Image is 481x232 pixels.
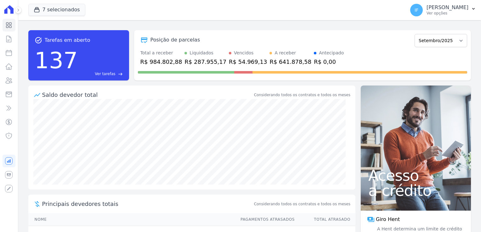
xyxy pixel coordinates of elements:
span: Giro Hent [376,216,400,223]
th: Total Atrasado [295,213,355,226]
th: Pagamentos Atrasados [235,213,295,226]
span: Principais devedores totais [42,200,253,208]
button: 7 selecionados [28,4,85,16]
div: Posição de parcelas [150,36,200,44]
div: Vencidos [234,50,253,56]
span: IF [415,8,418,12]
div: 137 [35,44,78,77]
span: Ver tarefas [95,71,115,77]
button: IF [PERSON_NAME] Ver opções [405,1,481,19]
th: Nome [28,213,235,226]
span: Tarefas em aberto [45,36,90,44]
div: Liquidados [190,50,213,56]
span: Acesso [368,168,463,183]
div: Total a receber [140,50,182,56]
span: a crédito [368,183,463,198]
div: Considerando todos os contratos e todos os meses [254,92,350,98]
a: Ver tarefas east [80,71,123,77]
div: R$ 287.955,17 [184,58,226,66]
div: R$ 984.802,88 [140,58,182,66]
span: east [118,72,123,76]
p: [PERSON_NAME] [427,4,468,11]
div: A receber [274,50,296,56]
span: task_alt [35,36,42,44]
span: Considerando todos os contratos e todos os meses [254,201,350,207]
div: Antecipado [319,50,344,56]
div: R$ 0,00 [314,58,344,66]
p: Ver opções [427,11,468,16]
div: R$ 641.878,58 [269,58,311,66]
div: R$ 54.969,13 [229,58,267,66]
div: Saldo devedor total [42,91,253,99]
